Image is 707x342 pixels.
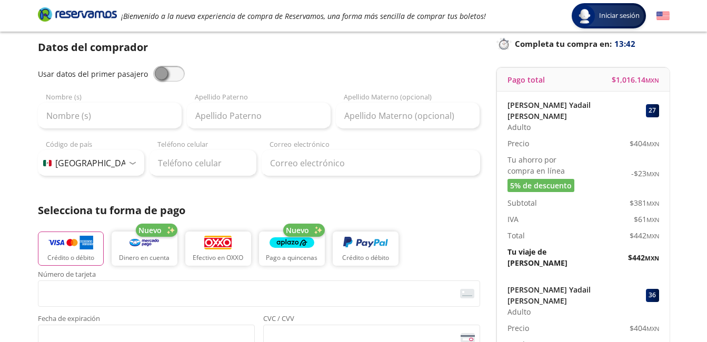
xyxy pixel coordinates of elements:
[119,253,170,263] p: Dinero en cuenta
[631,168,659,179] span: -$ 23
[646,289,659,302] div: 36
[38,103,182,129] input: Nombre (s)
[628,252,659,263] span: $ 442
[614,38,635,50] span: 13:42
[595,11,644,21] span: Iniciar sesión
[507,323,529,334] p: Precio
[263,315,480,325] span: CVC / CVV
[646,232,659,240] small: MXN
[630,230,659,241] span: $ 442
[38,271,480,280] span: Número de tarjeta
[333,232,399,266] button: Crédito o débito
[646,216,659,224] small: MXN
[342,253,389,263] p: Crédito o débito
[43,284,475,304] iframe: Iframe del número de tarjeta asegurada
[47,253,94,263] p: Crédito o débito
[38,69,148,79] span: Usar datos del primer pasajero
[646,140,659,148] small: MXN
[262,150,480,176] input: Correo electrónico
[646,325,659,333] small: MXN
[38,203,480,218] p: Selecciona tu forma de pago
[507,306,531,317] span: Adulto
[121,11,486,21] em: ¡Bienvenido a la nueva experiencia de compra de Reservamos, una forma más sencilla de comprar tus...
[507,99,643,122] p: [PERSON_NAME] Yadail [PERSON_NAME]
[187,103,331,129] input: Apellido Paterno
[645,254,659,262] small: MXN
[266,253,317,263] p: Pago a quincenas
[646,170,659,178] small: MXN
[507,214,519,225] p: IVA
[185,232,251,266] button: Efectivo en OXXO
[646,104,659,117] div: 27
[193,253,243,263] p: Efectivo en OXXO
[138,225,162,236] span: Nuevo
[496,36,670,51] p: Completa tu compra en :
[630,197,659,208] span: $ 381
[259,232,325,266] button: Pago a quincenas
[507,230,525,241] p: Total
[656,9,670,23] button: English
[612,74,659,85] span: $ 1,016.14
[38,6,117,25] a: Brand Logo
[507,197,537,208] p: Subtotal
[38,232,104,266] button: Crédito o débito
[510,180,572,191] span: 5% de descuento
[507,154,583,176] p: Tu ahorro por compra en línea
[634,214,659,225] span: $ 61
[43,160,52,166] img: MX
[507,122,531,133] span: Adulto
[645,76,659,84] small: MXN
[336,103,480,129] input: Apellido Materno (opcional)
[286,225,309,236] span: Nuevo
[150,150,256,176] input: Teléfono celular
[646,199,659,207] small: MXN
[507,74,545,85] p: Pago total
[38,315,255,325] span: Fecha de expiración
[112,232,177,266] button: Dinero en cuenta
[630,323,659,334] span: $ 404
[460,289,474,298] img: card
[38,39,480,55] p: Datos del comprador
[630,138,659,149] span: $ 404
[38,6,117,22] i: Brand Logo
[507,246,583,268] p: Tu viaje de [PERSON_NAME]
[507,138,529,149] p: Precio
[507,284,643,306] p: [PERSON_NAME] Yadail [PERSON_NAME]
